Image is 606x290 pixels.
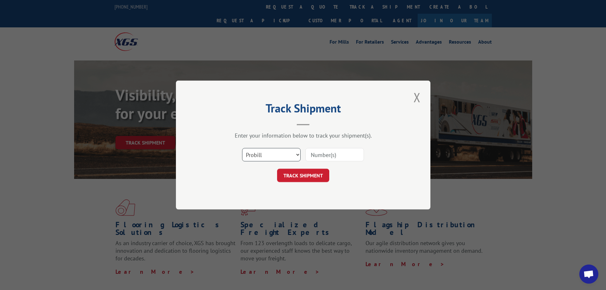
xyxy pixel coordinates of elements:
h2: Track Shipment [208,104,399,116]
input: Number(s) [305,148,364,161]
button: Close modal [412,88,422,106]
div: Enter your information below to track your shipment(s). [208,132,399,139]
a: Open chat [579,265,598,284]
button: TRACK SHIPMENT [277,169,329,182]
